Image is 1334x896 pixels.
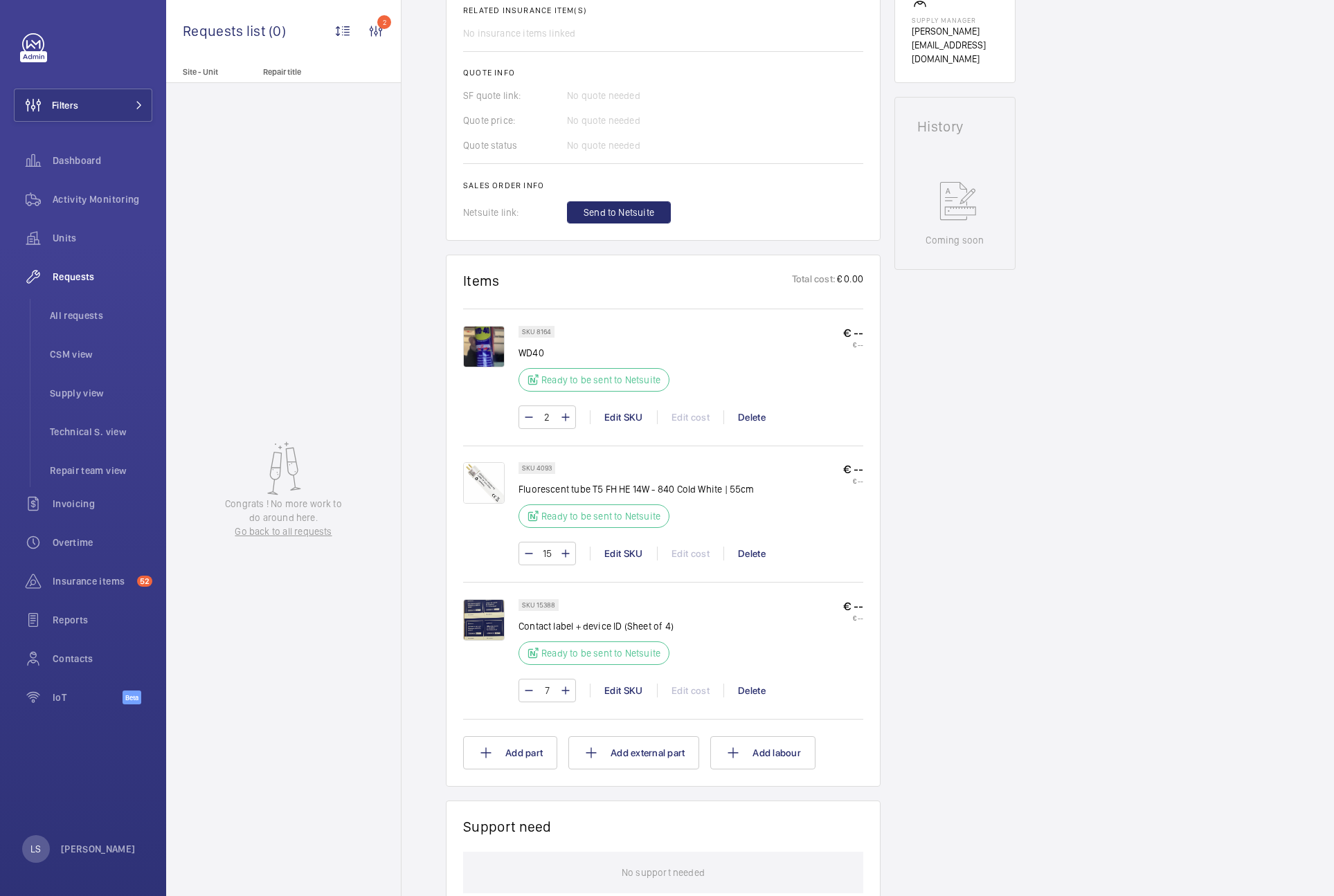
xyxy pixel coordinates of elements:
[723,684,779,697] div: Delete
[52,98,78,112] span: Filters
[263,67,354,77] p: Repair title
[926,233,984,247] p: Coming soon
[836,272,863,289] p: € 0.00
[183,22,269,39] span: Requests list
[53,192,152,206] span: Activity Monitoring
[50,386,152,400] span: Supply view
[590,547,657,560] div: Edit SKU
[166,67,258,77] p: Site - Unit
[590,410,657,424] div: Edit SKU
[463,818,552,835] h1: Support need
[123,691,141,704] span: Beta
[584,205,654,219] span: Send to Netsuite
[522,603,555,607] p: SKU 15388
[541,509,660,523] p: Ready to be sent to Netsuite
[541,646,660,660] p: Ready to be sent to Netsuite
[622,852,705,893] p: No support needed
[53,154,152,167] span: Dashboard
[219,497,349,524] p: Congrats ! No more work to do around here.
[590,684,657,697] div: Edit SKU
[53,691,123,704] span: IoT
[137,576,152,587] span: 52
[53,574,132,588] span: Insurance items
[522,466,552,470] p: SKU 4093
[568,736,699,769] button: Add external part
[843,326,863,340] p: € --
[843,599,863,614] p: € --
[843,462,863,477] p: € --
[522,329,551,334] p: SKU 8164
[723,547,779,560] div: Delete
[53,497,152,511] span: Invoicing
[463,736,557,769] button: Add part
[50,425,152,439] span: Technical S. view
[912,24,998,66] p: [PERSON_NAME][EMAIL_ADDRESS][DOMAIN_NAME]
[463,326,505,367] img: WPSta9JQo_IbPcuZSGszZaHQmpK8riYKJEyZyOGYE84rJ6mE.png
[463,181,863,190] h2: Sales order info
[463,599,505,641] img: OI5nEYORXqDJYSzmsrsKeXJVuOtUpib5jZoBJOY010CMKeUU.jpeg
[843,340,863,349] p: € --
[567,201,671,223] button: Send to Netsuite
[50,464,152,477] span: Repair team view
[792,272,836,289] p: Total cost:
[843,477,863,485] p: € --
[710,736,815,769] button: Add labour
[463,68,863,77] h2: Quote info
[519,482,755,496] p: Fluorescent tube T5 FH HE 14W - 840 Cold White | 55cm
[53,652,152,666] span: Contacts
[14,89,152,122] button: Filters
[53,613,152,627] span: Reports
[53,536,152,549] span: Overtime
[519,619,678,633] p: Contact label + device ID (Sheet of 4)
[53,231,152,245] span: Units
[463,6,863,15] h2: Related insurance item(s)
[912,16,998,24] p: Supply manager
[519,346,678,360] p: WD40
[917,120,993,134] h1: History
[30,842,41,856] p: LS
[219,524,349,538] a: Go back to all requests
[541,373,660,387] p: Ready to be sent to Netsuite
[53,270,152,284] span: Requests
[463,272,500,289] h1: Items
[463,462,505,504] img: gW-2J_y6UNJsxzVQpWhtQSwNF0EU1xKK3BAhqywjf5CWLx1C.png
[50,309,152,322] span: All requests
[61,842,136,856] p: [PERSON_NAME]
[723,410,779,424] div: Delete
[843,614,863,622] p: € --
[50,347,152,361] span: CSM view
